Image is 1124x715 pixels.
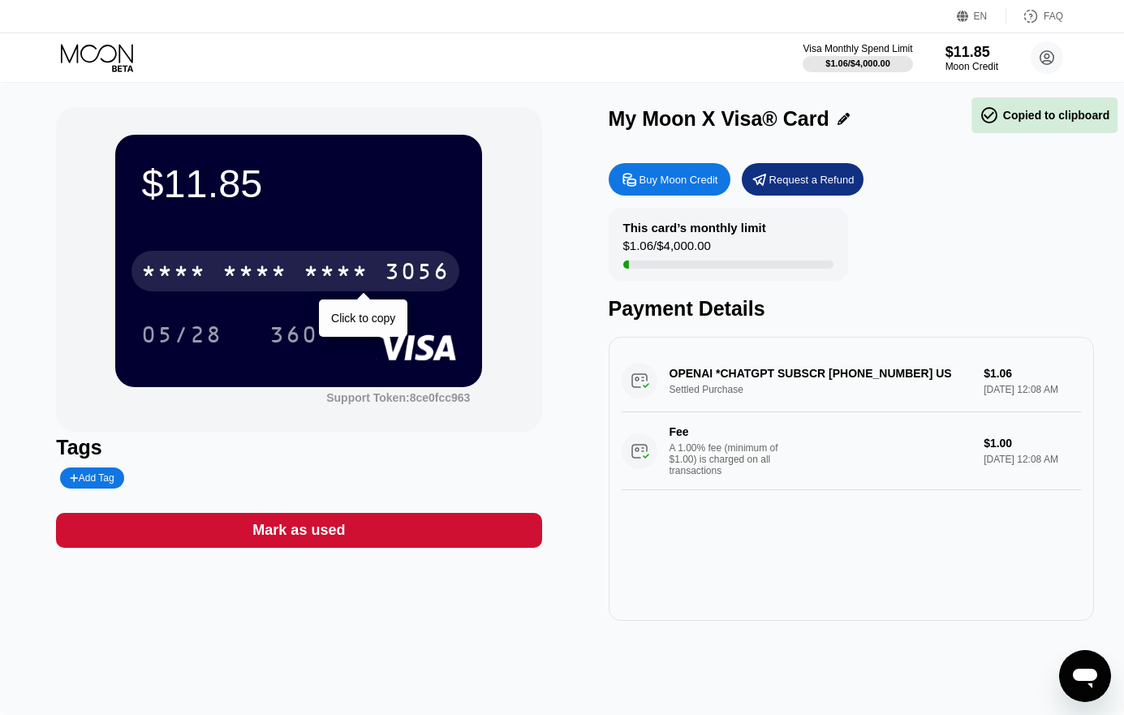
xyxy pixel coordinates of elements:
div: $11.85 [141,161,456,206]
div: Moon Credit [945,61,998,72]
div: Mark as used [56,513,541,548]
div: Support Token: 8ce0fcc963 [326,391,470,404]
div: 05/28 [141,324,222,350]
div: 360 [257,314,330,355]
div: Buy Moon Credit [609,163,730,196]
div: Support Token:8ce0fcc963 [326,391,470,404]
div: EN [957,8,1006,24]
div: Tags [56,436,541,459]
div: FAQ [1044,11,1063,22]
div: 3056 [385,261,450,286]
div: My Moon X Visa® Card [609,107,829,131]
div: 360 [269,324,318,350]
div: Request a Refund [769,173,855,187]
div: This card’s monthly limit [623,221,766,235]
div: Copied to clipboard [980,106,1109,125]
div: Visa Monthly Spend Limit [803,43,912,54]
div: Visa Monthly Spend Limit$1.06/$4,000.00 [803,43,912,72]
div: FeeA 1.00% fee (minimum of $1.00) is charged on all transactions$1.00[DATE] 12:08 AM [622,412,1081,490]
div: Add Tag [70,472,114,484]
div: Add Tag [60,467,123,489]
div: $1.06 / $4,000.00 [825,58,890,68]
div: $11.85 [945,44,998,61]
div: $11.85Moon Credit [945,44,998,72]
div: Buy Moon Credit [640,173,718,187]
div: Payment Details [609,297,1094,321]
div: [DATE] 12:08 AM [984,454,1081,465]
div: Fee [670,425,783,438]
div: EN [974,11,988,22]
div: Mark as used [252,521,345,540]
div: $1.00 [984,437,1081,450]
iframe: Button to launch messaging window [1059,650,1111,702]
div: $1.06 / $4,000.00 [623,239,711,261]
div: 05/28 [129,314,235,355]
span:  [980,106,999,125]
div: FAQ [1006,8,1063,24]
div: A 1.00% fee (minimum of $1.00) is charged on all transactions [670,442,791,476]
div: Request a Refund [742,163,863,196]
div: Click to copy [331,312,395,325]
